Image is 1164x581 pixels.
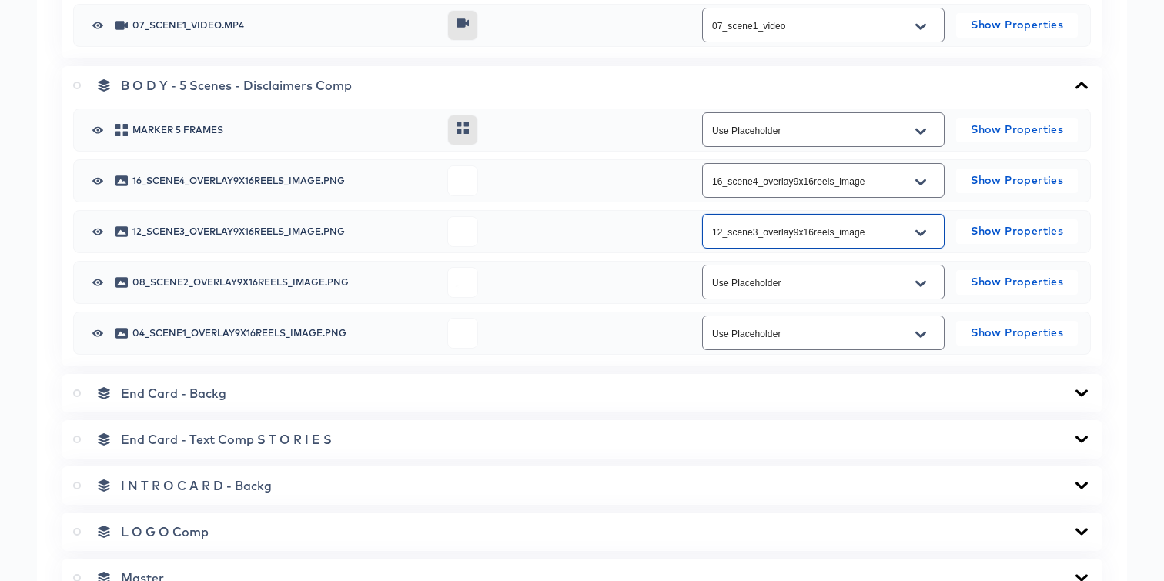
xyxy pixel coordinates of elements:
[962,120,1072,139] span: Show Properties
[121,386,226,401] span: End Card - Backg
[909,322,932,347] button: Open
[956,219,1078,244] button: Show Properties
[956,270,1078,295] button: Show Properties
[909,15,932,39] button: Open
[956,13,1078,38] button: Show Properties
[132,21,436,30] span: 07_scene1_video.mp4
[962,15,1072,35] span: Show Properties
[121,524,209,539] span: L O G O Comp
[956,169,1078,193] button: Show Properties
[121,478,272,493] span: I N T R O C A R D - Backg
[909,119,932,144] button: Open
[132,278,436,287] span: 08_scene2_overlay9x16reels_image.png
[132,176,436,185] span: 16_scene4_overlay9x16reels_image.png
[956,321,1078,346] button: Show Properties
[121,78,352,93] span: B O D Y - 5 Scenes - Disclaimers Comp
[121,432,332,447] span: End Card - Text Comp S T O R I E S
[962,272,1072,292] span: Show Properties
[132,329,436,338] span: 04_scene1_overlay9x16reels_image.png
[909,272,932,296] button: Open
[909,221,932,245] button: Open
[132,125,436,135] span: marker 5 Frames
[132,227,436,236] span: 12_scene3_overlay9x16reels_image.png
[956,118,1078,142] button: Show Properties
[962,171,1072,190] span: Show Properties
[962,323,1072,342] span: Show Properties
[909,170,932,195] button: Open
[962,222,1072,241] span: Show Properties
